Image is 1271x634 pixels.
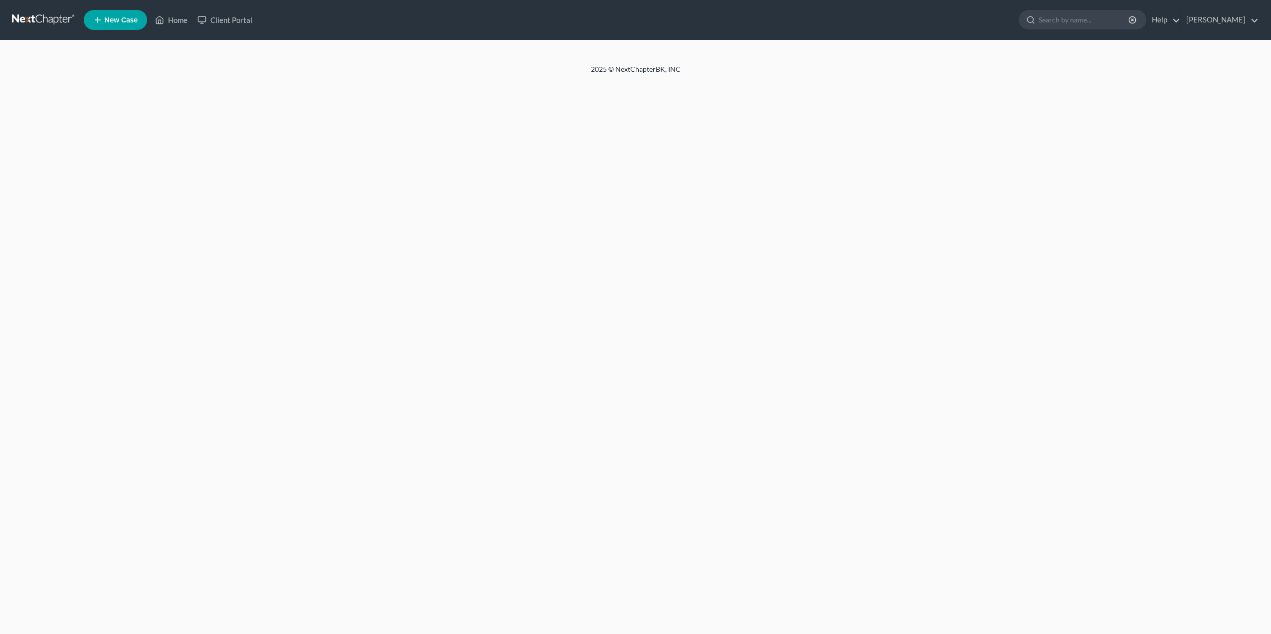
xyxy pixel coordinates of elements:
a: Home [150,11,192,29]
div: 2025 © NextChapterBK, INC [352,64,920,82]
a: Client Portal [192,11,257,29]
a: Help [1147,11,1180,29]
input: Search by name... [1039,10,1130,29]
a: [PERSON_NAME] [1181,11,1259,29]
span: New Case [104,16,138,24]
